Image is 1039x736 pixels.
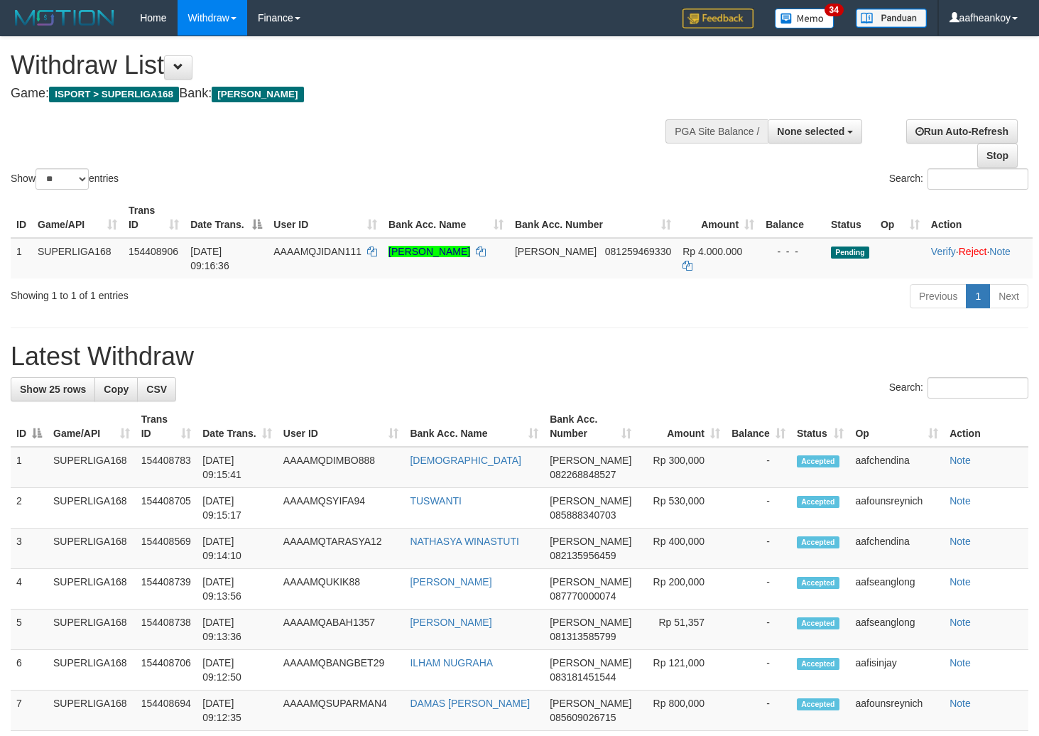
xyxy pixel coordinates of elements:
span: [PERSON_NAME] [515,246,597,257]
td: 154408783 [136,447,197,488]
a: [PERSON_NAME] [410,576,491,588]
a: Next [989,284,1028,308]
td: 154408705 [136,488,197,529]
span: Copy 082135956459 to clipboard [550,550,616,561]
td: AAAAMQSYIFA94 [278,488,405,529]
th: User ID: activate to sort column ascending [268,197,383,238]
span: Copy 081259469330 to clipboard [605,246,671,257]
span: Rp 4.000.000 [682,246,742,257]
th: Game/API: activate to sort column ascending [32,197,123,238]
label: Search: [889,168,1028,190]
a: Note [950,698,971,709]
td: aafchendina [849,529,944,569]
th: Op: activate to sort column ascending [875,197,925,238]
td: Rp 200,000 [637,569,726,610]
td: [DATE] 09:13:36 [197,610,278,650]
td: Rp 530,000 [637,488,726,529]
span: Copy 085609026715 to clipboard [550,712,616,723]
td: 1 [11,447,48,488]
span: Accepted [797,536,839,548]
span: [PERSON_NAME] [550,455,631,466]
img: Feedback.jpg [682,9,754,28]
td: AAAAMQSUPARMAN4 [278,691,405,731]
td: aafseanglong [849,610,944,650]
td: - [726,610,791,650]
td: [DATE] 09:12:35 [197,691,278,731]
span: [PERSON_NAME] [550,576,631,588]
td: aafounsreynich [849,488,944,529]
td: SUPERLIGA168 [48,529,136,569]
td: [DATE] 09:15:17 [197,488,278,529]
td: 154408694 [136,691,197,731]
td: 4 [11,569,48,610]
a: DAMAS [PERSON_NAME] [410,698,530,709]
td: AAAAMQTARASYA12 [278,529,405,569]
label: Show entries [11,168,119,190]
td: · · [925,238,1033,278]
td: [DATE] 09:14:10 [197,529,278,569]
h1: Withdraw List [11,51,678,80]
a: Note [950,617,971,628]
th: Bank Acc. Number: activate to sort column ascending [509,197,677,238]
td: SUPERLIGA168 [48,569,136,610]
td: AAAAMQDIMBO888 [278,447,405,488]
td: 6 [11,650,48,691]
th: User ID: activate to sort column ascending [278,406,405,447]
th: ID: activate to sort column descending [11,406,48,447]
td: 1 [11,238,32,278]
span: [PERSON_NAME] [550,698,631,709]
td: - [726,569,791,610]
a: NATHASYA WINASTUTI [410,536,519,547]
th: Status [825,197,875,238]
span: Accepted [797,496,839,508]
th: Bank Acc. Name: activate to sort column ascending [404,406,544,447]
th: Amount: activate to sort column ascending [677,197,760,238]
th: Bank Acc. Number: activate to sort column ascending [544,406,637,447]
th: Balance: activate to sort column ascending [726,406,791,447]
a: [PERSON_NAME] [410,617,491,628]
td: 5 [11,610,48,650]
span: [PERSON_NAME] [550,617,631,628]
td: 154408738 [136,610,197,650]
a: Stop [977,144,1018,168]
td: SUPERLIGA168 [48,488,136,529]
div: - - - [766,244,820,259]
th: Bank Acc. Name: activate to sort column ascending [383,197,509,238]
a: Show 25 rows [11,377,95,401]
td: SUPERLIGA168 [48,610,136,650]
button: None selected [768,119,862,144]
h4: Game: Bank: [11,87,678,101]
th: Trans ID: activate to sort column ascending [123,197,185,238]
td: SUPERLIGA168 [48,650,136,691]
a: Note [950,657,971,669]
td: 7 [11,691,48,731]
span: [PERSON_NAME] [550,495,631,507]
td: [DATE] 09:12:50 [197,650,278,691]
a: Note [950,495,971,507]
span: AAAAMQJIDAN111 [273,246,361,257]
span: 154408906 [129,246,178,257]
td: Rp 800,000 [637,691,726,731]
span: Show 25 rows [20,384,86,395]
a: Reject [959,246,987,257]
span: None selected [777,126,844,137]
td: 154408739 [136,569,197,610]
td: 3 [11,529,48,569]
td: - [726,447,791,488]
span: [PERSON_NAME] [550,536,631,547]
td: - [726,488,791,529]
div: Showing 1 to 1 of 1 entries [11,283,423,303]
td: [DATE] 09:15:41 [197,447,278,488]
td: 2 [11,488,48,529]
a: TUSWANTI [410,495,462,507]
td: AAAAMQBANGBET29 [278,650,405,691]
span: Accepted [797,455,839,467]
th: Amount: activate to sort column ascending [637,406,726,447]
img: MOTION_logo.png [11,7,119,28]
span: ISPORT > SUPERLIGA168 [49,87,179,102]
a: [PERSON_NAME] [388,246,470,257]
td: - [726,691,791,731]
td: SUPERLIGA168 [48,447,136,488]
span: Accepted [797,577,839,589]
h1: Latest Withdraw [11,342,1028,371]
